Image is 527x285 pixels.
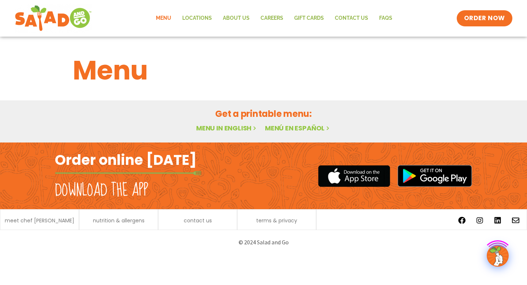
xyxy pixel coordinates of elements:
h2: Download the app [55,180,148,201]
img: new-SAG-logo-768×292 [15,4,92,33]
a: Menú en español [265,123,331,133]
a: FAQs [374,10,398,27]
img: appstore [318,164,390,188]
a: contact us [184,218,212,223]
span: ORDER NOW [464,14,505,23]
a: GIFT CARDS [289,10,329,27]
img: fork [55,171,201,175]
a: ORDER NOW [457,10,512,26]
a: Menu [150,10,177,27]
img: google_play [397,165,472,187]
a: Menu in English [196,123,258,133]
p: © 2024 Salad and Go [59,237,468,247]
h2: Get a printable menu: [73,107,454,120]
a: nutrition & allergens [93,218,145,223]
a: Careers [255,10,289,27]
a: Locations [177,10,217,27]
nav: Menu [150,10,398,27]
h1: Menu [73,51,454,90]
a: Contact Us [329,10,374,27]
a: About Us [217,10,255,27]
h2: Order online [DATE] [55,151,197,169]
a: meet chef [PERSON_NAME] [5,218,74,223]
a: terms & privacy [256,218,297,223]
